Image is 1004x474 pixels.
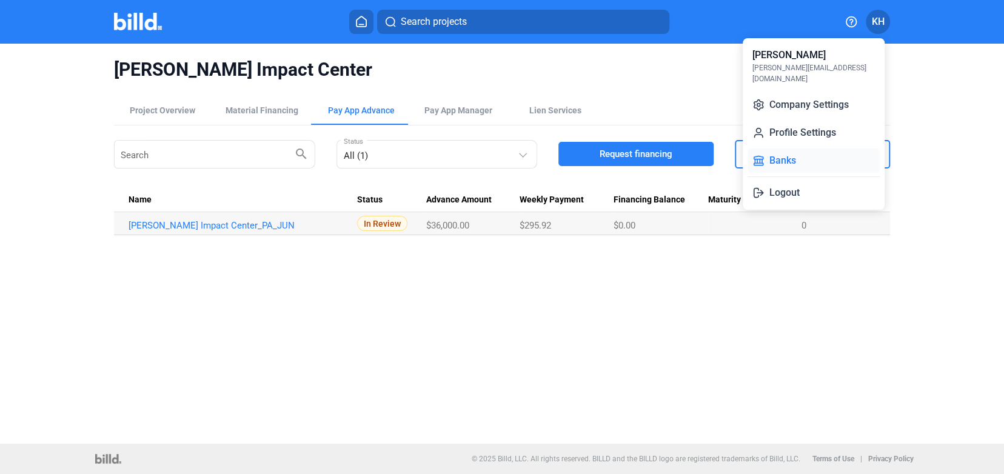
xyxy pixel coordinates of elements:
div: [PERSON_NAME] [752,48,826,62]
button: Company Settings [748,93,880,117]
button: Profile Settings [748,121,880,145]
div: [PERSON_NAME][EMAIL_ADDRESS][DOMAIN_NAME] [752,62,875,84]
button: Logout [748,181,880,205]
button: Banks [748,149,880,173]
